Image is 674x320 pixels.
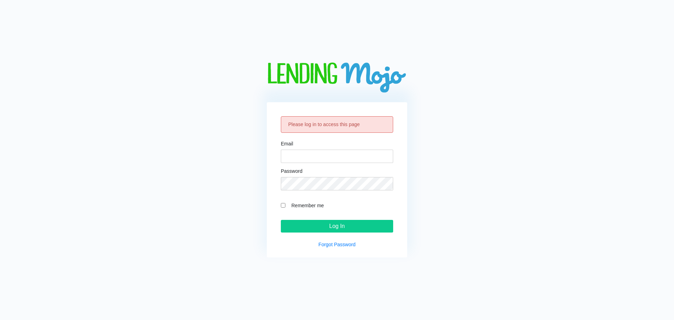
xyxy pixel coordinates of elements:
[267,63,407,94] img: logo-big.png
[318,242,356,247] a: Forgot Password
[288,201,393,209] label: Remember me
[281,169,302,174] label: Password
[281,116,393,133] div: Please log in to access this page
[281,141,293,146] label: Email
[281,220,393,233] input: Log In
